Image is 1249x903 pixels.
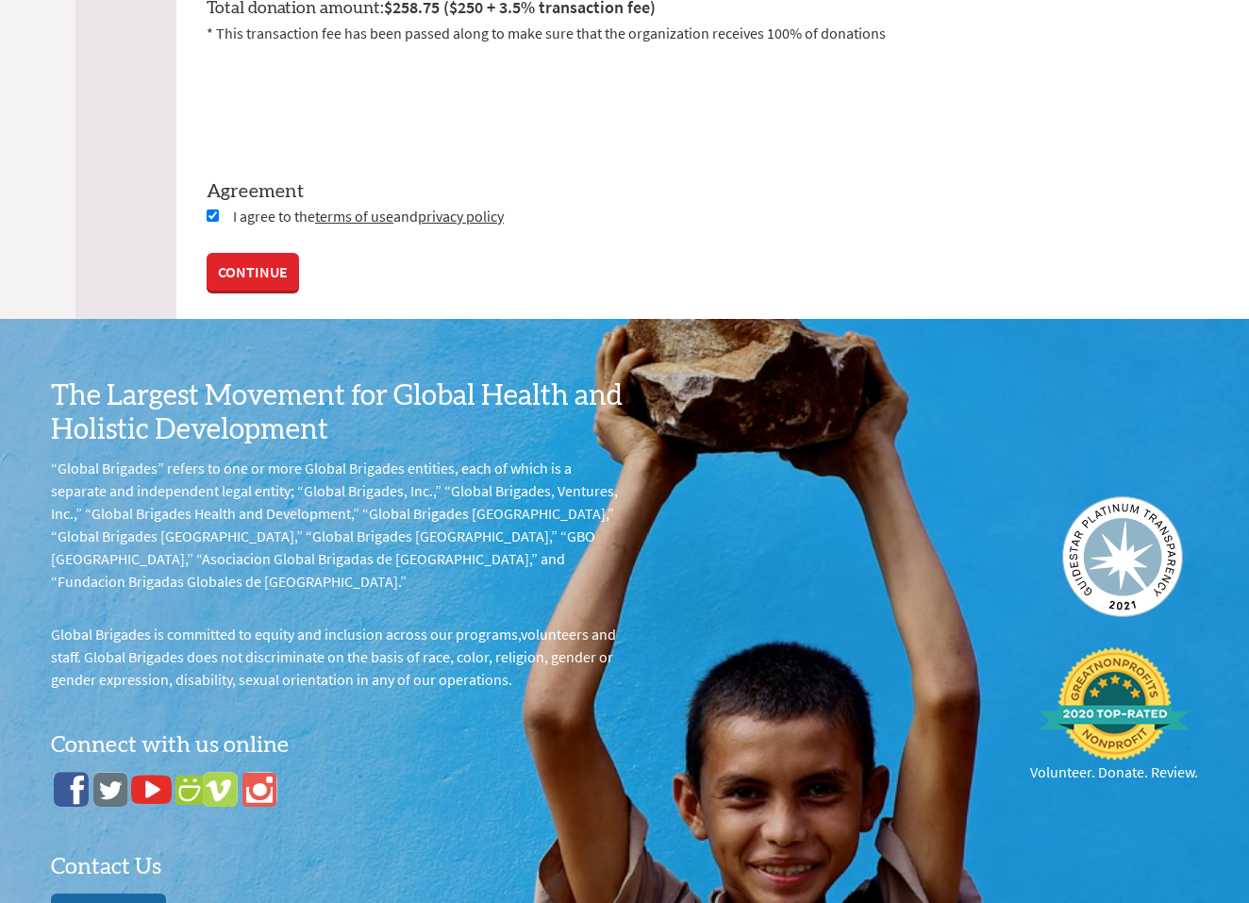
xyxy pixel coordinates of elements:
a: terms of use [315,207,393,226]
label: Agreement [207,178,1219,205]
h4: Connect with us online [51,721,624,761]
a: CONTINUE [207,253,299,291]
img: Guidestar 2019 [1062,496,1183,617]
h4: Contact Us [51,841,624,882]
a: privacy policy [418,207,504,226]
p: * This transaction fee has been passed along to make sure that the organization receives 100% of ... [207,22,1219,44]
p: Volunteer. Donate. Review. [1030,761,1198,783]
p: “Global Brigades” refers to one or more Global Brigades entities, each of which is a separate and... [51,457,624,593]
span: I agree to the and [233,207,504,226]
p: Global Brigades is committed to equity and inclusion across our programs,volunteers and staff. Gl... [51,623,624,691]
img: icon_smugmug.c8a20fed67501a237c1af5c9f669a5c5.png [175,775,204,805]
iframe: reCAPTCHA [207,67,493,141]
h3: The Largest Movement for Global Health and Holistic Development [51,379,624,447]
a: Volunteer. Donate. Review. [1030,647,1198,783]
img: 2020 Top-rated nonprofits and charities [1039,647,1190,761]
